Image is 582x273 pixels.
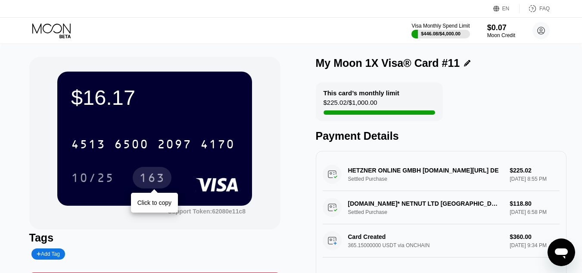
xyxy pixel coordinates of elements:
div: 163 [133,167,171,188]
div: $446.08 / $4,000.00 [421,31,461,36]
div: Support Token:62080e11c8 [168,208,246,215]
div: 4170 [200,138,235,152]
div: EN [493,4,520,13]
div: 10/25 [65,167,121,188]
div: Add Tag [31,248,65,260]
div: This card’s monthly limit [324,89,399,97]
div: Add Tag [37,251,60,257]
div: FAQ [520,4,550,13]
div: 10/25 [71,172,114,186]
div: FAQ [539,6,550,12]
div: 4513650020974170 [66,133,240,155]
div: Tags [29,232,280,244]
div: My Moon 1X Visa® Card #11 [316,57,460,69]
div: Visa Monthly Spend Limit [411,23,470,29]
div: 163 [139,172,165,186]
div: 2097 [157,138,192,152]
div: 4513 [71,138,106,152]
div: $16.17 [71,85,238,110]
div: $225.02 / $1,000.00 [324,99,377,110]
div: $0.07Moon Credit [487,23,515,38]
div: EN [502,6,510,12]
div: Moon Credit [487,32,515,38]
div: Payment Details [316,130,567,142]
div: Support Token: 62080e11c8 [168,208,246,215]
div: Visa Monthly Spend Limit$446.08/$4,000.00 [411,23,470,38]
div: $0.07 [487,23,515,32]
div: 6500 [114,138,149,152]
div: Click to copy [137,199,171,206]
iframe: Button to launch messaging window [548,238,575,266]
